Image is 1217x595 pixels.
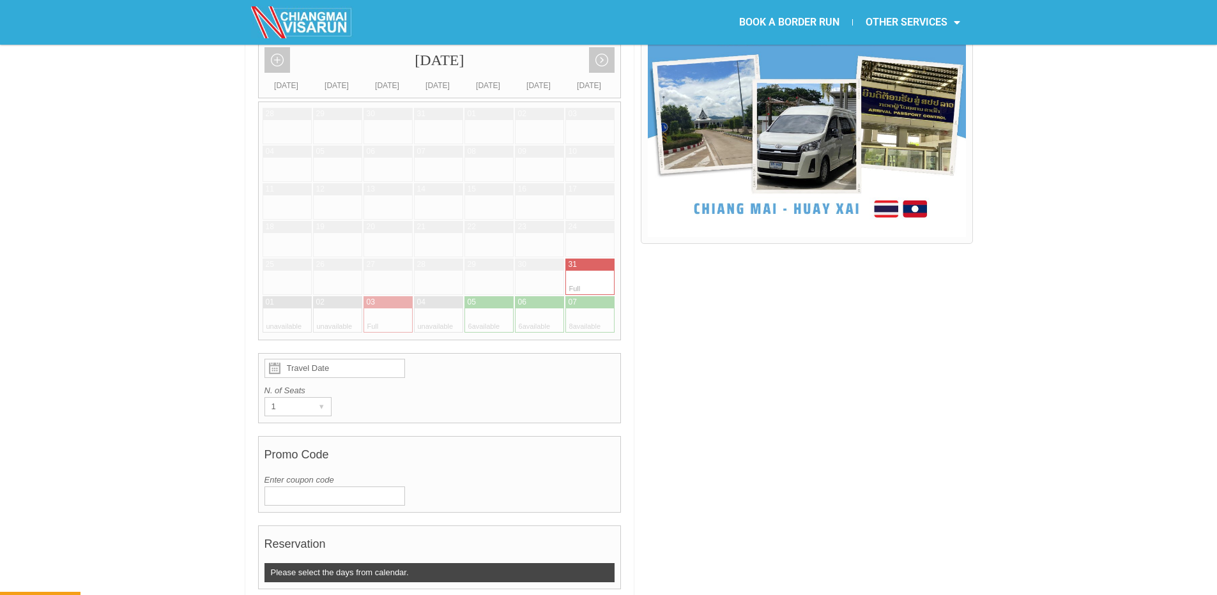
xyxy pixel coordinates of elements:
div: 20 [367,222,375,232]
div: Please select the days from calendar. [264,563,615,582]
div: 24 [569,222,577,232]
div: 18 [266,222,274,232]
div: [DATE] [261,79,312,92]
div: [DATE] [362,79,413,92]
div: 30 [367,109,375,119]
div: 26 [316,259,325,270]
div: 10 [569,146,577,157]
div: 11 [266,184,274,195]
div: 07 [569,297,577,308]
div: 12 [316,184,325,195]
label: Enter coupon code [264,474,615,486]
div: 02 [316,297,325,308]
div: [DATE] [564,79,615,92]
div: 15 [468,184,476,195]
nav: Menu [609,8,973,37]
h4: Reservation [264,531,615,563]
div: 21 [417,222,425,232]
div: 1 [265,398,307,416]
div: 29 [468,259,476,270]
div: ▾ [313,398,331,416]
div: 09 [518,146,526,157]
div: [DATE] [514,79,564,92]
div: 23 [518,222,526,232]
div: 13 [367,184,375,195]
div: 05 [468,297,476,308]
div: 03 [569,109,577,119]
div: 08 [468,146,476,157]
div: 04 [417,297,425,308]
div: 05 [316,146,325,157]
div: 28 [417,259,425,270]
div: 01 [468,109,476,119]
div: 14 [417,184,425,195]
div: 29 [316,109,325,119]
div: 27 [367,259,375,270]
div: 16 [518,184,526,195]
div: 01 [266,297,274,308]
div: [DATE] [312,79,362,92]
div: 22 [468,222,476,232]
a: OTHER SERVICES [853,8,973,37]
div: 17 [569,184,577,195]
div: 07 [417,146,425,157]
div: 25 [266,259,274,270]
div: 03 [367,297,375,308]
div: 06 [367,146,375,157]
div: 04 [266,146,274,157]
div: [DATE] [413,79,463,92]
div: 31 [569,259,577,270]
a: BOOK A BORDER RUN [726,8,852,37]
div: 06 [518,297,526,308]
div: 28 [266,109,274,119]
div: [DATE] [463,79,514,92]
div: 02 [518,109,526,119]
div: 30 [518,259,526,270]
div: 19 [316,222,325,232]
div: [DATE] [259,41,621,79]
label: N. of Seats [264,384,615,397]
h4: Promo Code [264,442,615,474]
div: 31 [417,109,425,119]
